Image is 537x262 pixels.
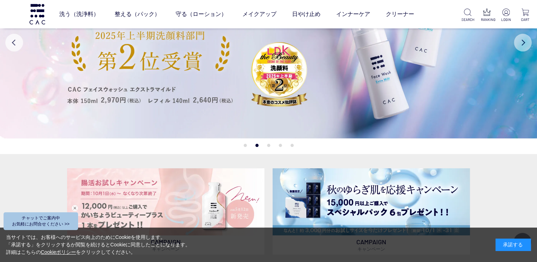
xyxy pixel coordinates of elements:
button: 2 of 5 [255,144,258,147]
button: Next [514,34,532,51]
div: 当サイトでは、お客様へのサービス向上のためにCookieを使用します。 「承諾する」をクリックするか閲覧を続けるとCookieに同意したことになります。 詳細はこちらの をクリックしてください。 [6,234,191,256]
p: RANKING [481,17,493,22]
a: インナーケア [336,4,370,24]
a: スペシャルパックお試しプレゼント スペシャルパックお試しプレゼント CAMPAIGNキャンペーン [273,168,470,255]
a: 守る（ローション） [175,4,226,24]
a: 腸活お試しキャンペーン 腸活お試しキャンペーン CAMPAIGNキャンペーン [67,168,264,255]
a: RANKING [481,9,493,22]
a: LOGIN [500,9,512,22]
button: 1 of 5 [243,144,247,147]
p: CART [519,17,531,22]
a: 整える（パック） [114,4,160,24]
p: LOGIN [500,17,512,22]
p: SEARCH [461,17,474,22]
div: 承諾する [495,239,531,251]
a: CART [519,9,531,22]
a: 洗う（洗浄料） [59,4,99,24]
img: 腸活お試しキャンペーン [67,168,264,235]
img: スペシャルパックお試しプレゼント [273,168,470,235]
button: 5 of 5 [290,144,294,147]
img: logo [28,4,46,24]
a: SEARCH [461,9,474,22]
a: 日やけ止め [292,4,320,24]
a: クリーナー [385,4,414,24]
a: メイクアップ [242,4,276,24]
a: Cookieポリシー [41,249,76,255]
button: 4 of 5 [279,144,282,147]
button: 3 of 5 [267,144,270,147]
button: Previous [5,34,23,51]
